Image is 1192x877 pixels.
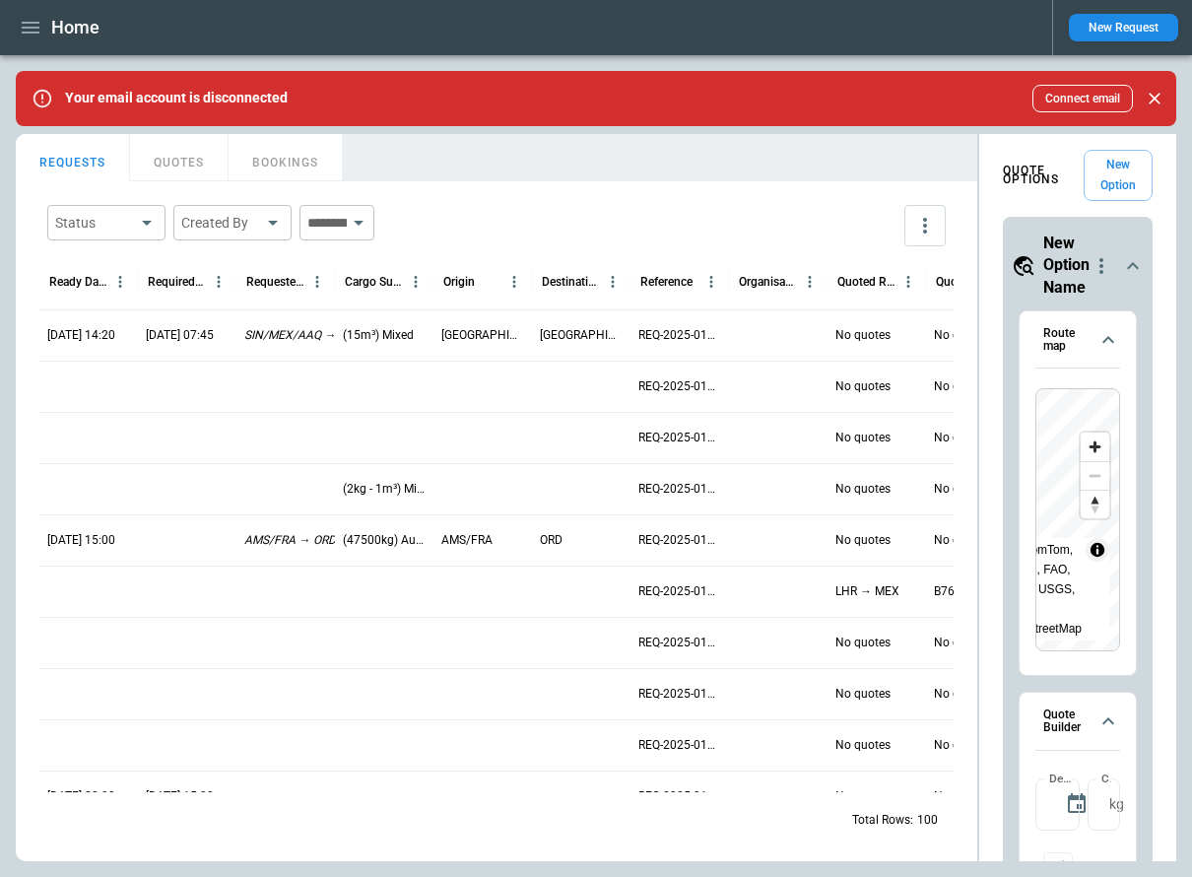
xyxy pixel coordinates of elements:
[638,737,721,754] p: REQ-2025-010868
[304,269,330,295] button: Requested Route column menu
[1019,233,1137,299] button: New Option Namequote-option-actions
[904,205,946,246] button: more
[835,635,891,651] p: No quotes
[934,481,989,498] p: No quotes
[638,430,721,446] p: REQ-2025-010874
[934,430,989,446] p: No quotes
[1003,167,1084,184] h4: QUOTE OPTIONS
[229,134,343,181] button: BOOKINGS
[1035,693,1120,750] button: Quote Builder
[47,532,115,549] p: [DATE] 15:00
[797,269,823,295] button: Organisation column menu
[835,532,891,549] p: No quotes
[1032,85,1133,112] button: Connect email
[640,275,693,289] div: Reference
[917,812,938,829] p: 100
[107,269,133,295] button: Ready Date & Time (UTC+03:00) column menu
[698,269,724,295] button: Reference column menu
[49,275,107,289] div: Ready Date & Time (UTC+03:00)
[1081,461,1109,490] button: Zoom out
[1081,433,1109,461] button: Zoom in
[47,327,115,344] p: [DATE] 14:20
[835,378,891,395] p: No quotes
[441,532,493,549] p: AMS/FRA
[343,532,426,549] p: (47500kg) Automotive
[835,583,899,600] p: LHR → MEX
[998,540,1082,639] div: , TomTom, Garmin, FAO, NOAA, USGS, © OpenStreetMap
[1101,770,1111,786] label: Cargo Weight
[934,737,989,754] p: No quotes
[501,269,527,295] button: Origin column menu
[835,430,891,446] p: No quotes
[443,275,475,289] div: Origin
[1057,784,1096,824] button: Choose date, selected date is Jun 2, 2025
[638,378,721,395] p: REQ-2025-010875
[638,327,721,344] p: REQ-2025-010876
[638,532,721,549] p: REQ-2025-010872
[934,532,989,549] p: No quotes
[1049,770,1073,786] label: Departure time
[936,275,994,289] div: Quoted Aircraft
[540,532,563,549] p: ORD
[934,583,961,600] p: B762
[835,327,891,344] p: No quotes
[16,134,130,181] button: REQUESTS
[638,481,721,498] p: REQ-2025-010873
[638,583,721,600] p: REQ-2025-010871
[343,327,414,344] p: (15m³) Mixed
[638,635,721,651] p: REQ-2025-010870
[1090,254,1113,278] div: quote-option-actions
[934,686,989,703] p: No quotes
[1043,708,1089,733] h6: Quote Builder
[51,16,99,39] h1: Home
[1084,150,1153,201] button: New Option
[146,327,214,344] p: [DATE] 07:45
[835,686,891,703] p: No quotes
[835,737,891,754] p: No quotes
[600,269,626,295] button: Destination column menu
[837,275,895,289] div: Quoted Route
[148,275,206,289] div: Required Date & Time (UTC+03:00)
[1109,796,1124,813] p: kg
[1035,388,1120,651] div: Route map
[1043,233,1090,299] h5: New Option Name
[343,481,426,498] p: (2kg - 1m³) Mixed
[441,327,524,344] p: [GEOGRAPHIC_DATA], [GEOGRAPHIC_DATA]
[852,812,913,829] p: Total Rows:
[1141,77,1168,120] div: dismiss
[1086,538,1109,562] summary: Toggle attribution
[1069,14,1178,41] button: New Request
[542,275,600,289] div: Destination
[934,378,989,395] p: No quotes
[1043,327,1089,352] h6: Route map
[739,275,797,289] div: Organisation
[934,635,989,651] p: No quotes
[345,275,403,289] div: Cargo Summary
[403,269,429,295] button: Cargo Summary column menu
[1166,858,1188,875] p: Taxi
[835,481,891,498] p: No quotes
[65,90,288,106] p: Your email account is disconnected
[206,269,232,295] button: Required Date & Time (UTC+03:00) column menu
[1081,490,1109,518] button: Reset bearing to north
[1035,311,1120,369] button: Route map
[1141,85,1168,112] button: Close
[638,686,721,703] p: REQ-2025-010869
[181,213,260,233] div: Created By
[244,327,388,344] p: SIN/MEX/AAQ → AAY/PEX
[1117,858,1143,875] p: Type
[130,134,229,181] button: QUOTES
[246,275,304,289] div: Requested Route
[244,532,336,549] p: AMS/FRA → ORD
[55,213,134,233] div: Status
[895,269,921,295] button: Quoted Route column menu
[540,327,623,344] p: [GEOGRAPHIC_DATA]
[934,327,989,344] p: No quotes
